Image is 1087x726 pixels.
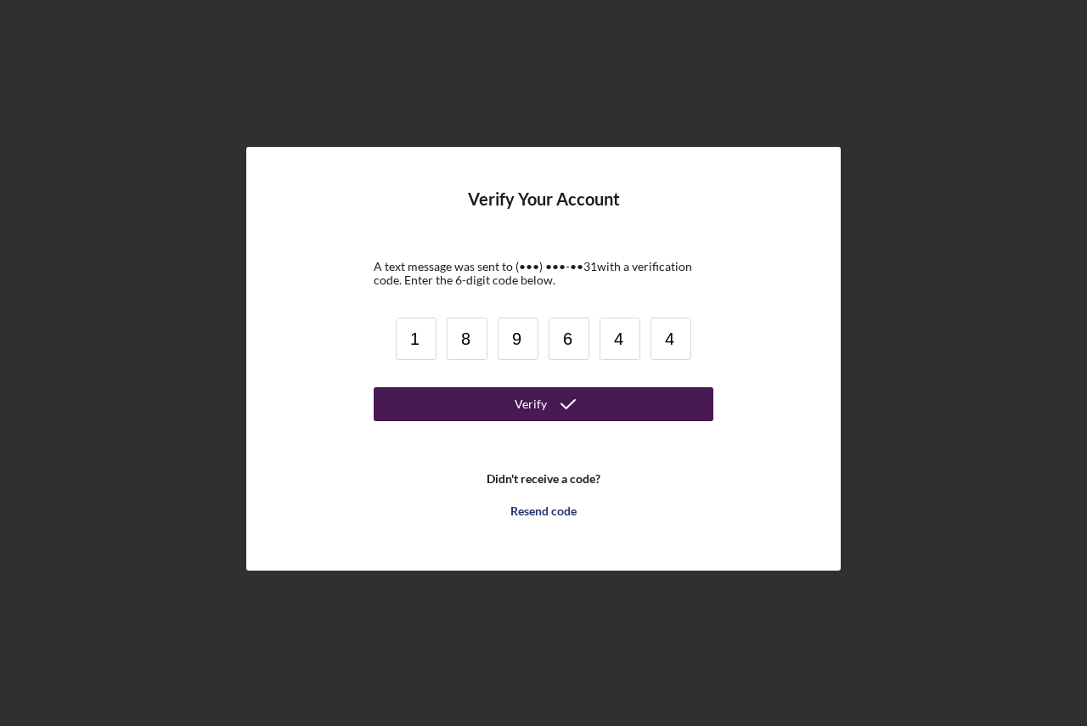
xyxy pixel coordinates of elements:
[374,494,713,528] button: Resend code
[374,387,713,421] button: Verify
[515,387,547,421] div: Verify
[374,260,713,287] div: A text message was sent to (•••) •••-•• 31 with a verification code. Enter the 6-digit code below.
[510,494,577,528] div: Resend code
[468,189,620,234] h4: Verify Your Account
[487,472,600,486] b: Didn't receive a code?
